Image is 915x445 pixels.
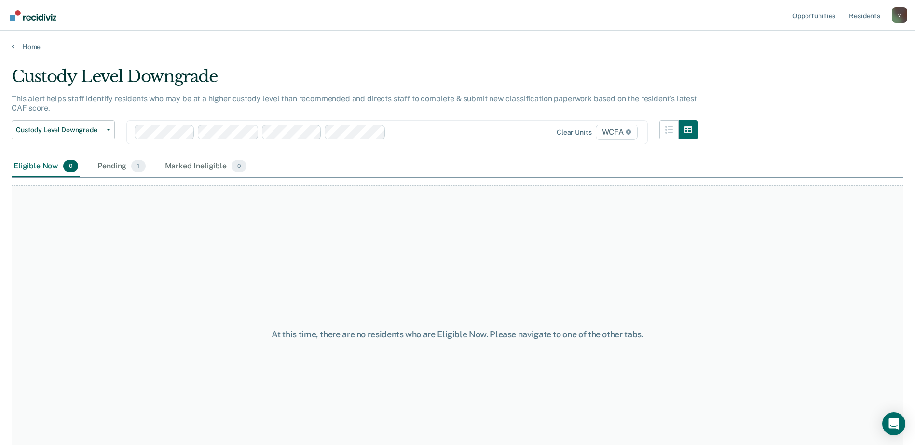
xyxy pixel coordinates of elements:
[892,7,907,23] div: v
[63,160,78,172] span: 0
[892,7,907,23] button: Profile dropdown button
[235,329,681,340] div: At this time, there are no residents who are Eligible Now. Please navigate to one of the other tabs.
[16,126,103,134] span: Custody Level Downgrade
[232,160,246,172] span: 0
[12,156,80,177] div: Eligible Now0
[596,125,638,140] span: WCFA
[12,42,903,51] a: Home
[12,67,698,94] div: Custody Level Downgrade
[882,412,905,435] div: Open Intercom Messenger
[96,156,147,177] div: Pending1
[10,10,56,21] img: Recidiviz
[131,160,145,172] span: 1
[557,128,592,137] div: Clear units
[163,156,249,177] div: Marked Ineligible0
[12,94,697,112] p: This alert helps staff identify residents who may be at a higher custody level than recommended a...
[12,120,115,139] button: Custody Level Downgrade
